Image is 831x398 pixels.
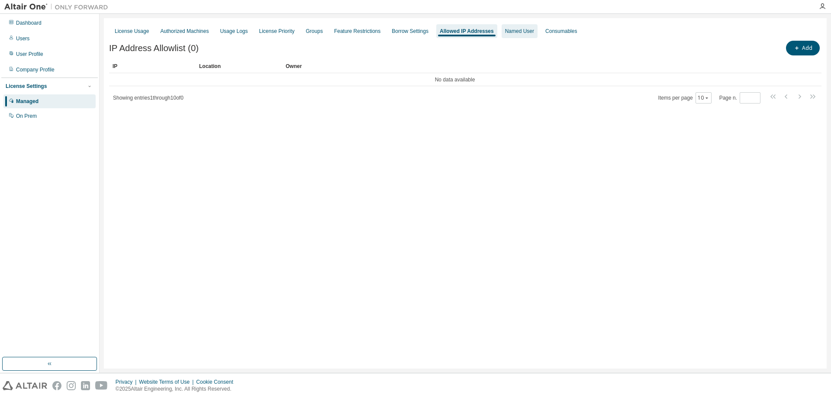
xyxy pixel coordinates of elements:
[81,381,90,390] img: linkedin.svg
[16,98,39,105] div: Managed
[658,92,712,104] span: Items per page
[16,35,29,42] div: Users
[6,83,47,90] div: License Settings
[3,381,47,390] img: altair_logo.svg
[286,59,797,73] div: Owner
[109,73,801,86] td: No data available
[196,379,238,385] div: Cookie Consent
[306,28,323,35] div: Groups
[95,381,108,390] img: youtube.svg
[16,66,55,73] div: Company Profile
[220,28,248,35] div: Usage Logs
[52,381,61,390] img: facebook.svg
[199,59,279,73] div: Location
[67,381,76,390] img: instagram.svg
[16,51,43,58] div: User Profile
[4,3,113,11] img: Altair One
[113,95,184,101] span: Showing entries 1 through 10 of 0
[505,28,534,35] div: Named User
[440,28,494,35] div: Allowed IP Addresses
[16,113,37,120] div: On Prem
[115,28,149,35] div: License Usage
[139,379,196,385] div: Website Terms of Use
[116,385,238,393] p: © 2025 Altair Engineering, Inc. All Rights Reserved.
[786,41,820,55] button: Add
[16,19,42,26] div: Dashboard
[109,43,199,53] span: IP Address Allowlist (0)
[113,59,192,73] div: IP
[334,28,380,35] div: Feature Restrictions
[392,28,428,35] div: Borrow Settings
[160,28,209,35] div: Authorized Machines
[116,379,139,385] div: Privacy
[719,92,760,104] span: Page n.
[259,28,295,35] div: License Priority
[545,28,577,35] div: Consumables
[698,94,709,101] button: 10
